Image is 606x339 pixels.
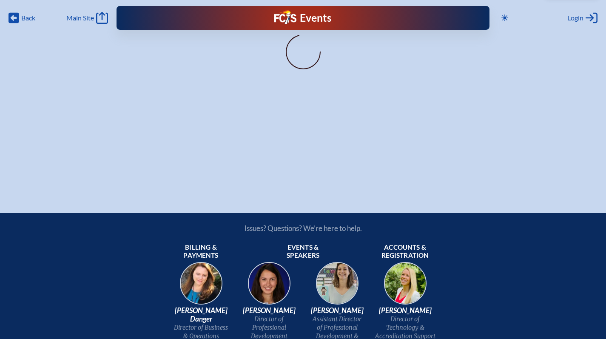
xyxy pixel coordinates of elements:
span: [PERSON_NAME] [307,306,368,315]
span: Accounts & registration [375,243,436,260]
span: [PERSON_NAME] [239,306,300,315]
a: FCIS LogoEvents [274,10,332,26]
span: Billing & payments [171,243,232,260]
h1: Events [300,13,332,23]
span: Login [567,14,583,22]
img: 94e3d245-ca72-49ea-9844-ae84f6d33c0f [242,259,296,314]
img: 9c64f3fb-7776-47f4-83d7-46a341952595 [174,259,228,314]
span: Back [21,14,35,22]
p: Issues? Questions? We’re here to help. [154,224,453,233]
span: [PERSON_NAME] Danger [171,306,232,323]
div: FCIS Events — Future ready [223,10,382,26]
span: Main Site [66,14,94,22]
span: [PERSON_NAME] [375,306,436,315]
img: Florida Council of Independent Schools [274,10,296,24]
img: 545ba9c4-c691-43d5-86fb-b0a622cbeb82 [310,259,364,314]
img: b1ee34a6-5a78-4519-85b2-7190c4823173 [378,259,432,314]
a: Main Site [66,12,108,24]
span: Events & speakers [273,243,334,260]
